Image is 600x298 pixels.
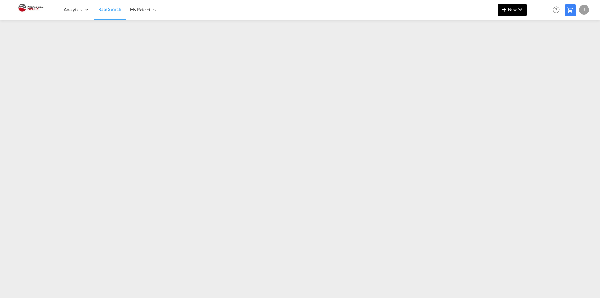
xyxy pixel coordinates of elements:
img: 5c2b1670644e11efba44c1e626d722bd.JPG [9,3,52,17]
span: My Rate Files [130,7,156,12]
div: Help [551,4,565,16]
span: New [501,7,524,12]
md-icon: icon-plus 400-fg [501,6,508,13]
span: Rate Search [98,7,121,12]
span: Help [551,4,562,15]
span: Analytics [64,7,82,13]
md-icon: icon-chevron-down [517,6,524,13]
button: icon-plus 400-fgNewicon-chevron-down [498,4,527,16]
div: J [579,5,589,15]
